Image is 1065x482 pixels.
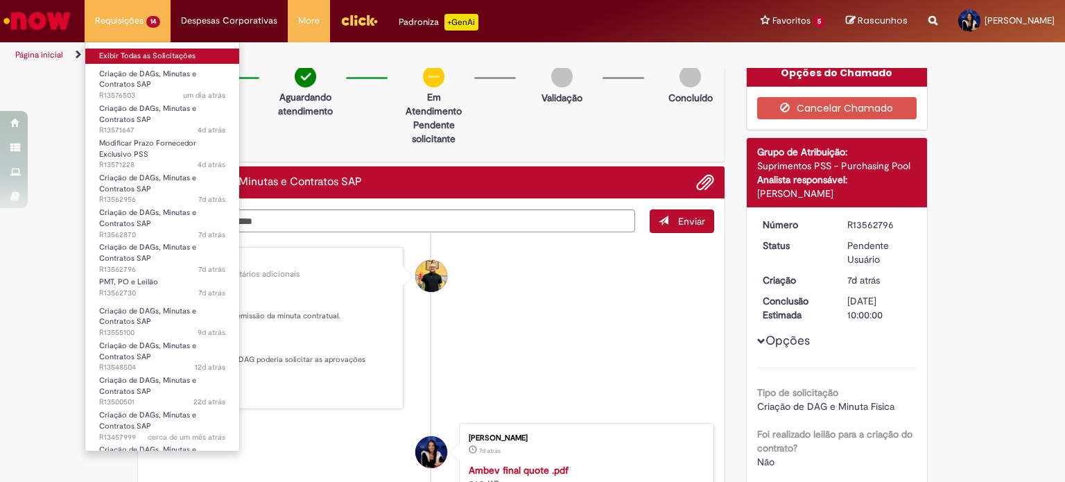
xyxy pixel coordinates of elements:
p: Em Atendimento [400,90,467,118]
span: R13562870 [99,230,225,241]
time: 28/08/2025 13:52:10 [148,432,225,442]
span: 4d atrás [198,160,225,170]
ul: Requisições [85,42,240,451]
a: Página inicial [15,49,63,60]
div: [PERSON_NAME] [469,434,700,442]
button: Cancelar Chamado [757,97,917,119]
dt: Criação [752,273,838,287]
span: 7d atrás [198,230,225,240]
a: Rascunhos [846,15,908,28]
img: img-circle-grey.png [679,66,701,87]
time: 24/09/2025 12:40:22 [198,230,225,240]
span: Criação de DAG e Minuta Física [757,400,894,413]
span: Criação de DAGs, Minutas e Contratos SAP [99,445,196,466]
p: Aguardando atendimento [272,90,339,118]
span: Criação de DAGs, Minutas e Contratos SAP [99,341,196,362]
time: 08/09/2025 18:01:06 [193,397,225,407]
span: [PERSON_NAME] [985,15,1055,26]
span: R13500501 [99,397,225,408]
a: Aberto R13571647 : Criação de DAGs, Minutas e Contratos SAP [85,101,239,131]
b: Foi realizado leilão para a criação do contrato? [757,428,912,454]
a: Aberto R13548504 : Criação de DAGs, Minutas e Contratos SAP [85,338,239,368]
img: img-circle-grey.png [551,66,573,87]
strong: Ambev final quote .pdf [469,464,569,476]
span: R13457999 [99,432,225,443]
span: Criação de DAGs, Minutas e Contratos SAP [99,207,196,229]
span: 14 [146,16,160,28]
time: 18/09/2025 17:11:52 [195,362,225,372]
a: Aberto R13562956 : Criação de DAGs, Minutas e Contratos SAP [85,171,239,200]
time: 24/09/2025 11:59:36 [198,288,225,298]
span: R13555100 [99,327,225,338]
p: Validação [542,91,582,105]
ul: Trilhas de página [10,42,700,68]
dt: Status [752,239,838,252]
span: Não [757,456,774,468]
dt: Conclusão Estimada [752,294,838,322]
span: Criação de DAGs, Minutas e Contratos SAP [99,410,196,431]
span: 7d atrás [198,288,225,298]
button: Adicionar anexos [696,173,714,191]
span: PMT, PO e Leilão [99,277,158,287]
img: circle-minus.png [423,66,444,87]
span: 22d atrás [193,397,225,407]
div: Opções do Chamado [747,59,928,87]
div: 24/09/2025 12:14:29 [847,273,912,287]
span: R13571647 [99,125,225,136]
a: Aberto R13571228 : Modificar Prazo Fornecedor Exclusivo PSS [85,136,239,166]
a: Aberto R13562730 : PMT, PO e Leilão [85,275,239,300]
span: Criação de DAGs, Minutas e Contratos SAP [99,69,196,90]
span: Rascunhos [858,14,908,27]
time: 26/09/2025 15:33:33 [198,160,225,170]
time: 24/09/2025 12:14:29 [847,274,880,286]
span: Criação de DAGs, Minutas e Contratos SAP [99,242,196,264]
span: Despesas Corporativas [181,14,277,28]
a: Aberto R13500501 : Criação de DAGs, Minutas e Contratos SAP [85,373,239,403]
span: Criação de DAGs, Minutas e Contratos SAP [99,306,196,327]
span: R13571228 [99,160,225,171]
div: R13562796 [847,218,912,232]
button: Enviar [650,209,714,233]
div: [PERSON_NAME] [162,258,392,266]
small: Comentários adicionais [211,268,300,280]
time: 24/09/2025 12:14:26 [479,447,501,455]
time: 22/09/2025 13:10:59 [198,327,225,338]
div: Analista responsável: [757,173,917,187]
div: Pendente Usuário [847,239,912,266]
p: +GenAi [444,14,478,31]
span: R13576503 [99,90,225,101]
span: Criação de DAGs, Minutas e Contratos SAP [99,375,196,397]
time: 24/09/2025 13:14:19 [198,194,225,205]
div: Suprimentos PSS - Purchasing Pool [757,159,917,173]
a: Aberto R13562796 : Criação de DAGs, Minutas e Contratos SAP [85,240,239,270]
h2: Criação de DAGs, Minutas e Contratos SAP Histórico de tíquete [148,176,362,189]
span: cerca de um mês atrás [148,432,225,442]
img: click_logo_yellow_360x200.png [340,10,378,31]
time: 24/09/2025 12:14:30 [198,264,225,275]
span: Favoritos [772,14,811,28]
span: R13562956 [99,194,225,205]
p: Concluído [668,91,713,105]
span: 4d atrás [198,125,225,135]
textarea: Digite sua mensagem aqui... [148,209,635,233]
div: Grupo de Atribuição: [757,145,917,159]
span: 7d atrás [198,194,225,205]
div: Padroniza [399,14,478,31]
span: Modificar Prazo Fornecedor Exclusivo PSS [99,138,196,160]
span: Criação de DAGs, Minutas e Contratos SAP [99,103,196,125]
span: R13548504 [99,362,225,373]
img: ServiceNow [1,7,73,35]
span: Requisições [95,14,144,28]
div: Joao Da Costa Dias Junior [415,260,447,292]
p: Breno, boa tarde. Segue chamado para emissão da minuta contratual. [PERSON_NAME], Por conta do va... [162,289,392,398]
span: More [298,14,320,28]
a: Exibir Todas as Solicitações [85,49,239,64]
span: um dia atrás [183,90,225,101]
span: 7d atrás [479,447,501,455]
span: Criação de DAGs, Minutas e Contratos SAP [99,173,196,194]
span: R13562796 [99,264,225,275]
div: [PERSON_NAME] [757,187,917,200]
p: Pendente solicitante [400,118,467,146]
a: Aberto R13457999 : Criação de DAGs, Minutas e Contratos SAP [85,408,239,438]
span: 9d atrás [198,327,225,338]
